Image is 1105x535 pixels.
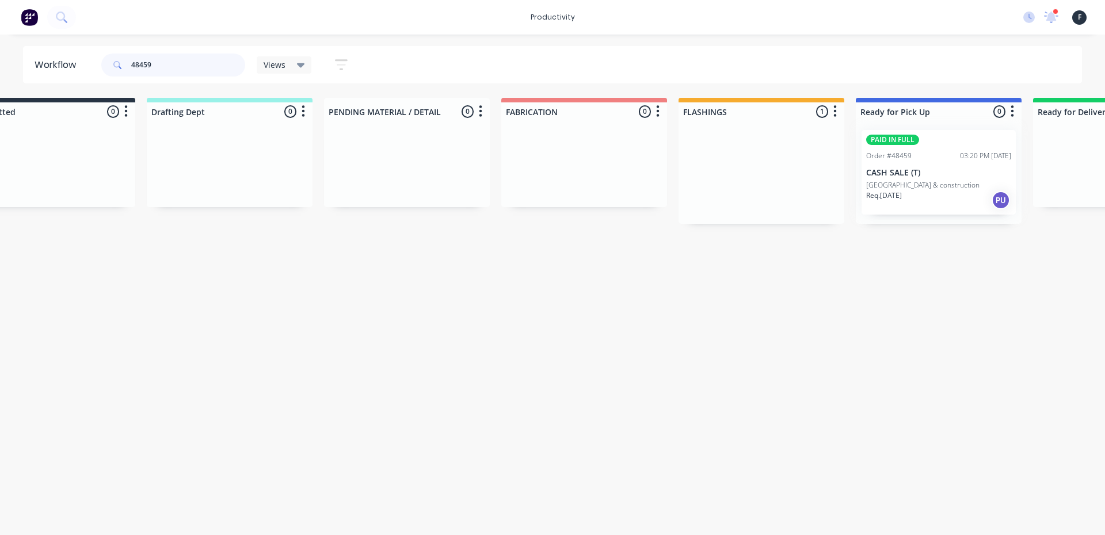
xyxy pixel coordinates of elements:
[35,58,82,72] div: Workflow
[1078,12,1081,22] span: F
[525,9,581,26] div: productivity
[264,59,285,71] span: Views
[131,54,245,77] input: Search for orders...
[21,9,38,26] img: Factory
